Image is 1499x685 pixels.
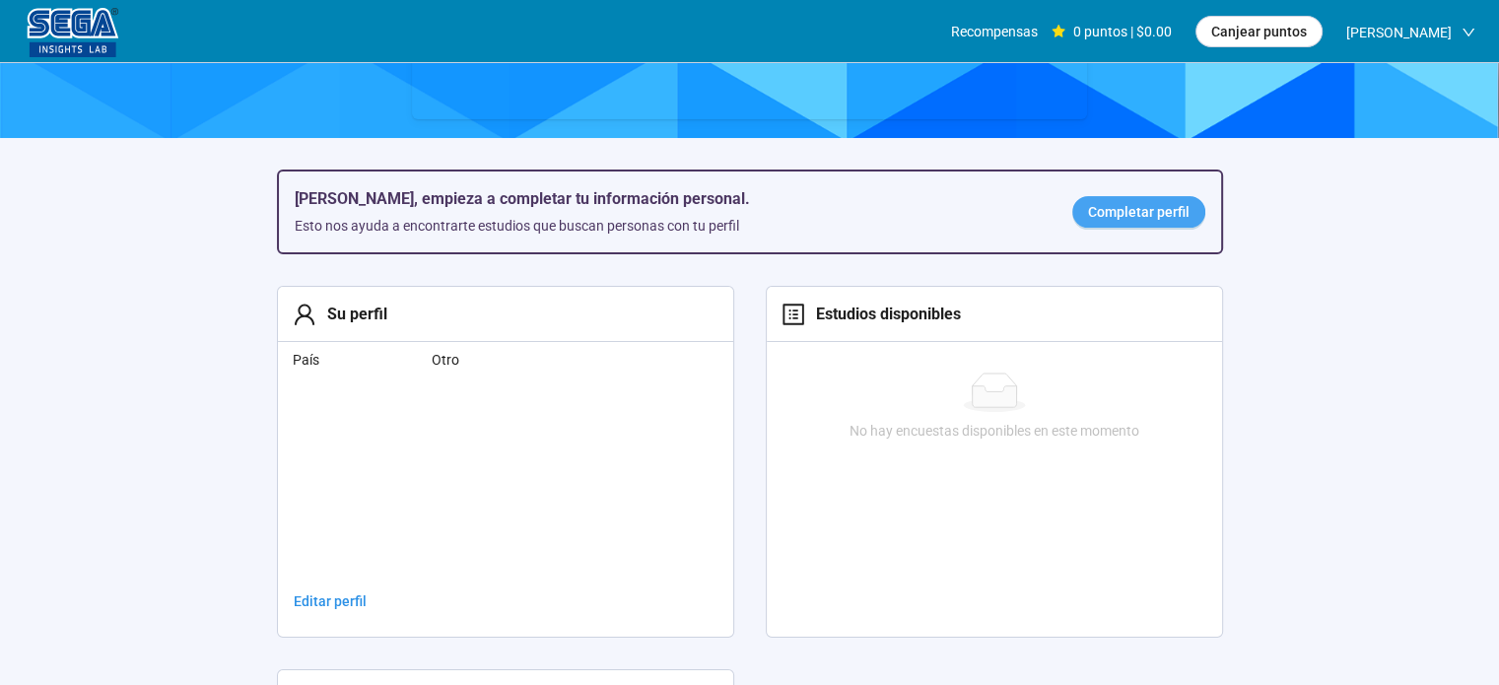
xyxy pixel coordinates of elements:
[816,305,961,323] font: Estudios disponibles
[1211,24,1307,39] font: Canjear puntos
[293,352,319,368] font: País
[1052,25,1065,38] span: estrella
[295,218,739,234] font: Esto nos ayuda a encontrarte estudios que buscan personas con tu perfil
[294,593,367,609] font: Editar perfil
[278,585,382,617] a: Editar perfil
[1195,16,1323,47] button: Canjear puntos
[327,305,387,323] font: Su perfil
[1088,204,1190,220] font: Completar perfil
[293,303,316,326] span: usuario
[850,423,1139,439] font: No hay encuestas disponibles en este momento
[1072,196,1205,228] a: Completar perfil
[1073,24,1172,39] font: 0 puntos | $0.00
[1346,25,1452,40] font: [PERSON_NAME]
[295,189,750,208] font: [PERSON_NAME], empieza a completar tu información personal.
[951,24,1038,39] font: Recompensas
[782,303,805,326] span: perfil
[432,352,459,368] font: Otro
[1462,26,1475,39] span: abajo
